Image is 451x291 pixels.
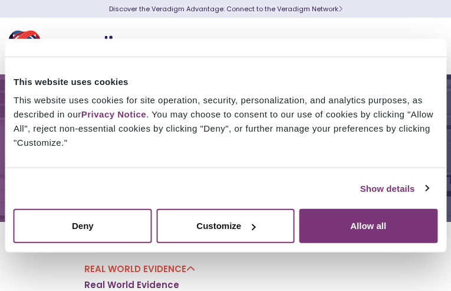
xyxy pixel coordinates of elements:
[9,27,150,66] img: Veradigm logo
[14,209,152,243] button: Deny
[109,4,343,14] a: Discover the Veradigm Advantage: Connect to the Veradigm NetworkLearn More
[156,209,295,243] button: Customize
[84,263,195,275] a: Real World Evidence
[81,109,146,119] a: Privacy Notice
[416,31,433,61] button: Toggle Navigation Menu
[360,181,429,195] a: Show details
[84,279,179,291] a: Real World Evidence
[299,209,437,243] button: Allow all
[14,93,437,150] div: This website uses cookies for site operation, security, personalization, and analytics purposes, ...
[338,4,343,14] span: Learn More
[14,74,437,89] div: This website uses cookies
